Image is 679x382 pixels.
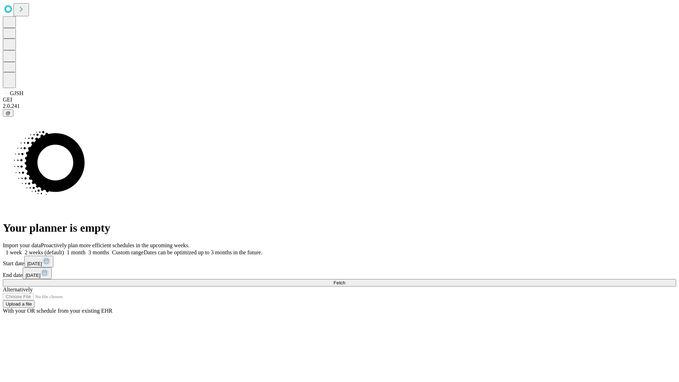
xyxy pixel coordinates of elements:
span: Alternatively [3,286,33,293]
button: [DATE] [24,256,53,267]
button: @ [3,109,13,117]
span: 3 months [88,249,109,255]
span: Fetch [333,280,345,285]
div: End date [3,267,676,279]
h1: Your planner is empty [3,221,676,235]
span: Custom range [112,249,144,255]
div: Start date [3,256,676,267]
button: [DATE] [23,267,52,279]
span: Dates can be optimized up to 3 months in the future. [144,249,262,255]
button: Upload a file [3,300,35,308]
span: Import your data [3,242,41,248]
span: @ [6,110,11,116]
button: Fetch [3,279,676,286]
span: 1 month [67,249,86,255]
span: 2 weeks (default) [25,249,64,255]
div: 2.0.241 [3,103,676,109]
span: [DATE] [27,261,42,266]
div: GEI [3,97,676,103]
span: [DATE] [25,273,40,278]
span: Proactively plan more efficient schedules in the upcoming weeks. [41,242,190,248]
span: 1 week [6,249,22,255]
span: GJSH [10,90,23,96]
span: With your OR schedule from your existing EHR [3,308,112,314]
